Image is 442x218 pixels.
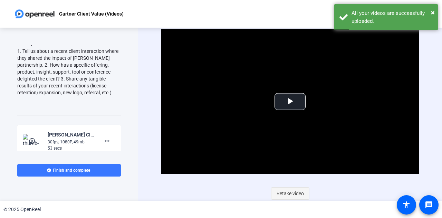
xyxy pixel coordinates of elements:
mat-icon: accessibility [402,201,411,209]
button: Finish and complete [17,164,121,177]
div: Video Player [161,29,419,174]
div: 30fps, 1080P, 49mb [48,139,94,145]
div: 53 secs [48,145,94,151]
mat-icon: message [425,201,433,209]
div: © 2025 OpenReel [3,206,41,213]
button: Retake video [271,187,309,200]
button: Close [431,7,435,18]
span: Retake video [277,187,304,200]
mat-icon: more_horiz [103,137,111,145]
span: × [431,8,435,17]
div: [PERSON_NAME] Client Value -Videos--Gartner Client Value -Videos--1756483712937-webcam [48,131,94,139]
img: OpenReel logo [14,7,56,21]
div: All your videos are successfully uploaded. [352,9,433,25]
span: Finish and complete [53,168,90,173]
img: thumb-nail [23,134,43,148]
mat-icon: play_circle_outline [29,138,37,144]
p: Gartner Client Value (Videos) [59,10,124,18]
div: 1. Tell us about a recent client interaction where they shared the impact of [PERSON_NAME] partne... [17,48,121,96]
button: Play Video [275,93,306,110]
